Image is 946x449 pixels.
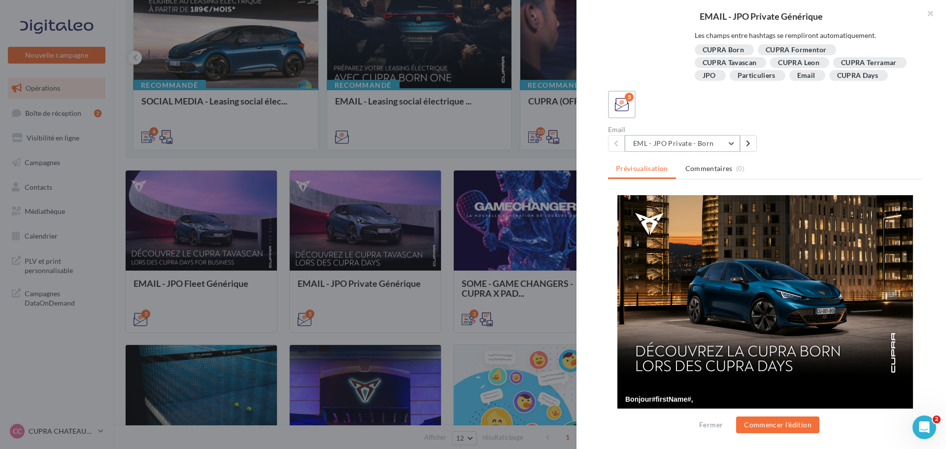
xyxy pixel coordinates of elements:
[841,59,897,67] div: CUPRA Terramar
[837,72,878,79] div: CUPRA Days
[685,164,733,173] span: Commentaires
[912,415,936,439] iframe: Intercom live chat
[766,46,826,54] div: CUPRA Formentor
[933,415,941,423] span: 2
[625,135,740,152] button: EML - JPO Private - Born
[17,200,44,208] span: Bonjour
[797,72,815,79] div: Email
[592,12,930,21] div: EMAIL - JPO Private Générique
[608,126,761,133] div: Email
[703,59,757,67] div: CUPRA Tavascan
[703,46,744,54] div: CUPRA Born
[17,215,298,255] span: À l’occasion des , venez vivre l’expérience CUPRA et découvrez notre , 100 % électrique. Conçue p...
[738,72,776,79] div: Particuliers
[695,31,915,40] li: Les champs entre hashtags se rempliront automatiquement.
[703,72,716,79] div: JPO
[736,416,819,433] button: Commencer l'édition
[625,93,634,102] div: 5
[44,200,85,208] strong: #firstName#,
[778,59,819,67] div: CUPRA Leon
[736,165,744,173] span: (0)
[67,215,112,223] strong: CUPRA DAYS
[695,419,727,431] button: Fermer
